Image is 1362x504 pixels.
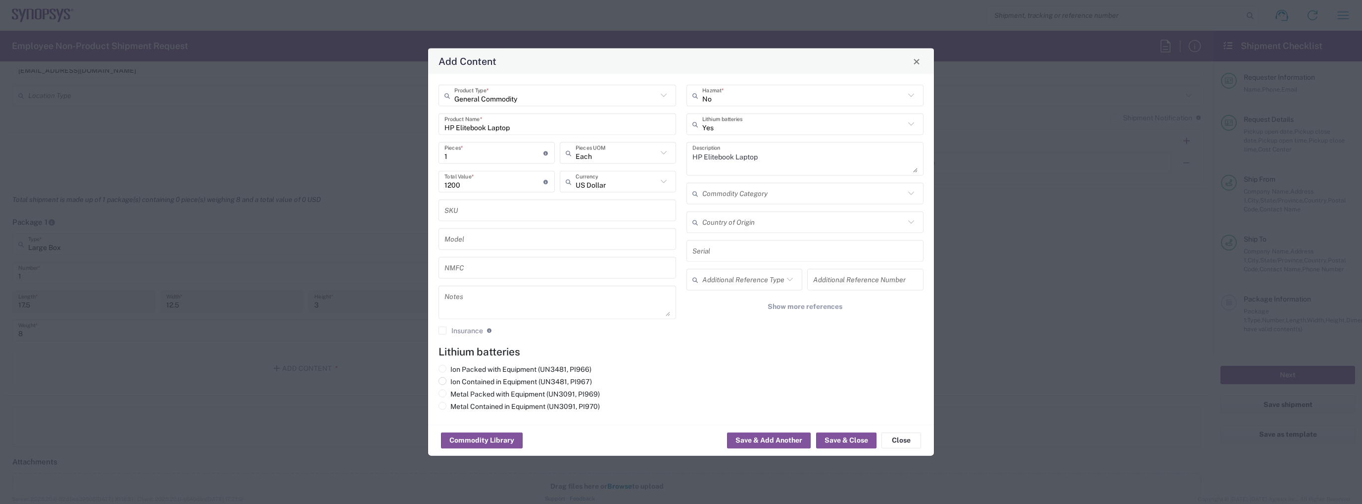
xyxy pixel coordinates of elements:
[438,346,924,358] h4: Lithium batteries
[438,54,496,68] h4: Add Content
[441,433,523,449] button: Commodity Library
[727,433,811,449] button: Save & Add Another
[438,402,600,411] label: Metal Contained in Equipment (UN3091, PI970)
[881,433,921,449] button: Close
[910,54,924,68] button: Close
[438,327,483,335] label: Insurance
[768,302,842,311] span: Show more references
[816,433,876,449] button: Save & Close
[438,365,591,374] label: Ion Packed with Equipment (UN3481, PI966)
[438,390,600,399] label: Metal Packed with Equipment (UN3091, PI969)
[438,377,592,386] label: Ion Contained in Equipment (UN3481, PI967)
